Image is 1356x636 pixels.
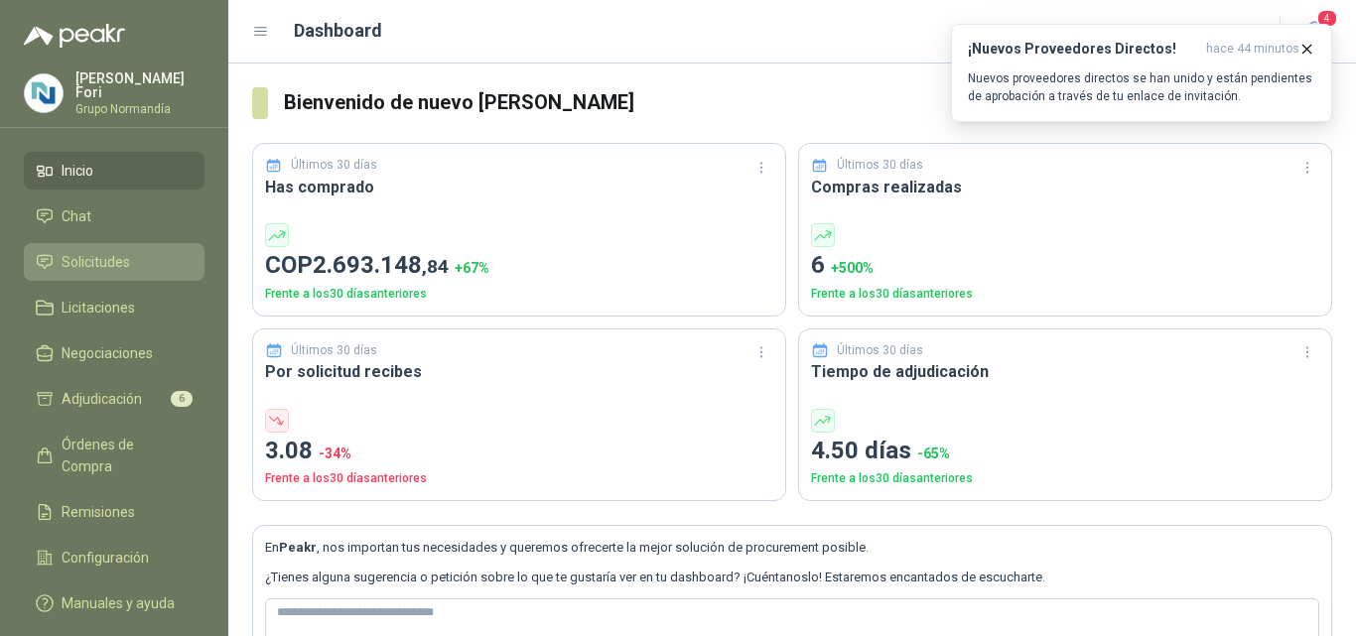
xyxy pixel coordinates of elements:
[1316,9,1338,28] span: 4
[265,175,773,199] h3: Has comprado
[171,391,193,407] span: 6
[968,41,1198,58] h3: ¡Nuevos Proveedores Directos!
[62,160,93,182] span: Inicio
[837,341,923,360] p: Últimos 30 días
[265,285,773,304] p: Frente a los 30 días anteriores
[24,426,204,485] a: Órdenes de Compra
[831,260,874,276] span: + 500 %
[837,156,923,175] p: Últimos 30 días
[24,493,204,531] a: Remisiones
[1296,14,1332,50] button: 4
[265,359,773,384] h3: Por solicitud recibes
[279,540,317,555] b: Peakr
[291,341,377,360] p: Últimos 30 días
[24,152,204,190] a: Inicio
[75,103,204,115] p: Grupo Normandía
[294,17,382,45] h1: Dashboard
[24,334,204,372] a: Negociaciones
[24,539,204,576] a: Configuración
[62,501,135,523] span: Remisiones
[811,433,1319,470] p: 4.50 días
[62,251,130,273] span: Solicitudes
[265,568,1319,587] p: ¿Tienes alguna sugerencia o petición sobre lo que te gustaría ver en tu dashboard? ¡Cuéntanoslo! ...
[917,445,950,461] span: -65 %
[62,547,149,569] span: Configuración
[62,388,142,410] span: Adjudicación
[265,247,773,285] p: COP
[284,87,1332,118] h3: Bienvenido de nuevo [PERSON_NAME]
[62,592,175,614] span: Manuales y ayuda
[24,24,125,48] img: Logo peakr
[455,260,489,276] span: + 67 %
[265,538,1319,558] p: En , nos importan tus necesidades y queremos ofrecerte la mejor solución de procurement posible.
[951,24,1332,122] button: ¡Nuevos Proveedores Directos!hace 44 minutos Nuevos proveedores directos se han unido y están pen...
[24,243,204,281] a: Solicitudes
[319,445,351,461] span: -34 %
[62,205,91,227] span: Chat
[422,255,449,278] span: ,84
[811,359,1319,384] h3: Tiempo de adjudicación
[313,251,449,279] span: 2.693.148
[75,71,204,99] p: [PERSON_NAME] Fori
[1206,41,1299,58] span: hace 44 minutos
[24,584,204,622] a: Manuales y ayuda
[811,247,1319,285] p: 6
[62,342,153,364] span: Negociaciones
[62,297,135,318] span: Licitaciones
[968,69,1315,105] p: Nuevos proveedores directos se han unido y están pendientes de aprobación a través de tu enlace d...
[62,434,186,477] span: Órdenes de Compra
[811,285,1319,304] p: Frente a los 30 días anteriores
[265,433,773,470] p: 3.08
[265,469,773,488] p: Frente a los 30 días anteriores
[24,289,204,326] a: Licitaciones
[24,197,204,235] a: Chat
[811,469,1319,488] p: Frente a los 30 días anteriores
[811,175,1319,199] h3: Compras realizadas
[24,380,204,418] a: Adjudicación6
[25,74,63,112] img: Company Logo
[291,156,377,175] p: Últimos 30 días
